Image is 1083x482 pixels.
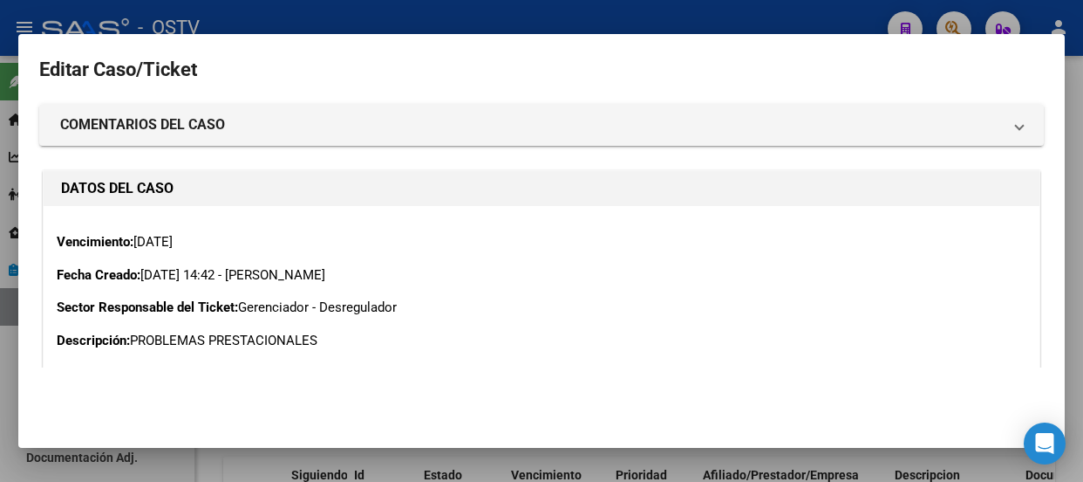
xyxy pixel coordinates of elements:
strong: COMENTARIOS DEL CASO [60,114,225,135]
strong: DNI: [57,365,82,381]
h2: Editar Caso/Ticket [39,53,1044,86]
p: 41449233 [57,363,1026,383]
strong: Vencimiento: [57,234,133,250]
div: Open Intercom Messenger [1024,423,1066,465]
mat-expansion-panel-header: COMENTARIOS DEL CASO [39,104,1044,146]
p: Gerenciador - Desregulador [57,298,1026,318]
p: [DATE] [57,232,1026,252]
strong: Descripción: [57,333,130,348]
strong: Sector Responsable del Ticket: [57,300,238,315]
strong: DATOS DEL CASO [61,180,174,196]
p: [DATE] 14:42 - [PERSON_NAME] [57,265,1026,286]
p: PROBLEMAS PRESTACIONALES [57,331,1026,351]
strong: Fecha Creado: [57,267,140,283]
